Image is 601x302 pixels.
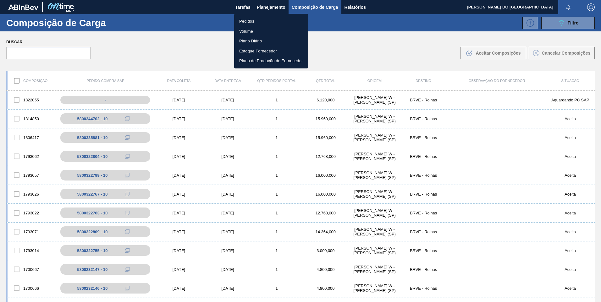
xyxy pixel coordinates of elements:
[234,46,308,56] a: Estoque Fornecedor
[234,16,308,26] a: Pedidos
[234,26,308,36] a: Volume
[234,56,308,66] a: Plano de Produção do Fornecedor
[234,36,308,46] a: Plano Diário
